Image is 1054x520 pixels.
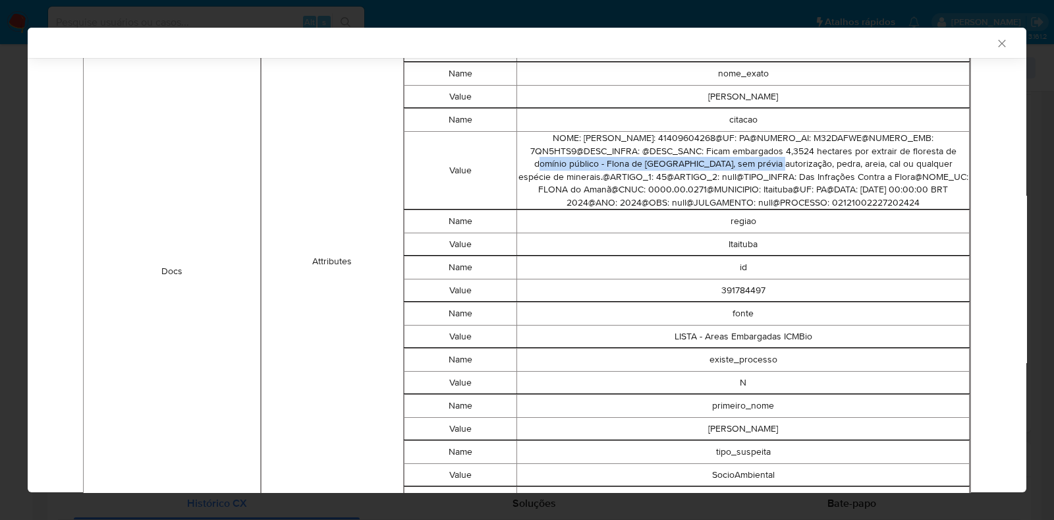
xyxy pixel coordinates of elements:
div: closure-recommendation-modal [28,28,1026,492]
td: N [517,371,970,394]
td: NOME: [PERSON_NAME]: 41409604268@UF: PA@NUMERO_AI: M32DAFWE@NUMERO_EMB: 7QN5HTS9@DESC_INFRA: @DES... [517,132,970,210]
td: Value [404,233,517,256]
td: nome_exato [517,63,970,86]
td: Name [404,256,517,279]
td: [PERSON_NAME] [517,86,970,109]
td: primeiro_nome [517,394,970,417]
td: Itaituba [517,233,970,256]
td: LISTA - Areas Embargadas ICMBio [517,325,970,348]
td: [PERSON_NAME] [517,417,970,440]
td: Name [404,302,517,325]
td: Name [404,210,517,233]
td: Name [404,440,517,463]
td: Value [404,371,517,394]
td: fonte [517,302,970,325]
td: Value [404,325,517,348]
td: id [517,256,970,279]
td: Name [404,63,517,86]
td: Name [404,348,517,371]
td: regiao [517,210,970,233]
td: Value [404,417,517,440]
td: tipo_informacao [517,486,970,509]
td: 391784497 [517,279,970,302]
td: citacao [517,109,970,132]
td: existe_processo [517,348,970,371]
button: Fechar a janela [995,37,1007,49]
td: Value [404,86,517,109]
td: tipo_suspeita [517,440,970,463]
td: Value [404,463,517,486]
td: Name [404,486,517,509]
td: Name [404,109,517,132]
td: Value [404,132,517,210]
td: Name [404,394,517,417]
td: SocioAmbiental [517,463,970,486]
td: Value [404,279,517,302]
